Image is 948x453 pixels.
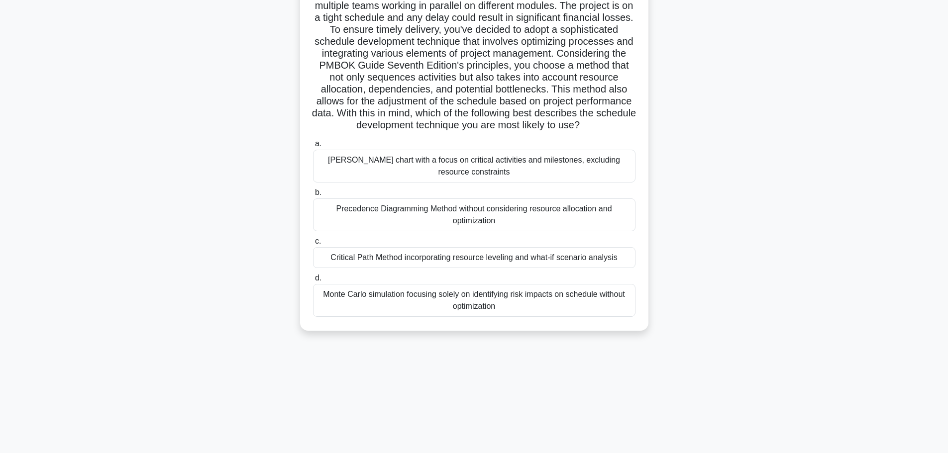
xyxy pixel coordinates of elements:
[313,247,635,268] div: Critical Path Method incorporating resource leveling and what-if scenario analysis
[313,284,635,317] div: Monte Carlo simulation focusing solely on identifying risk impacts on schedule without optimization
[315,273,321,282] span: d.
[315,188,321,196] span: b.
[313,198,635,231] div: Precedence Diagramming Method without considering resource allocation and optimization
[315,237,321,245] span: c.
[315,139,321,148] span: a.
[313,150,635,182] div: [PERSON_NAME] chart with a focus on critical activities and milestones, excluding resource constr...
